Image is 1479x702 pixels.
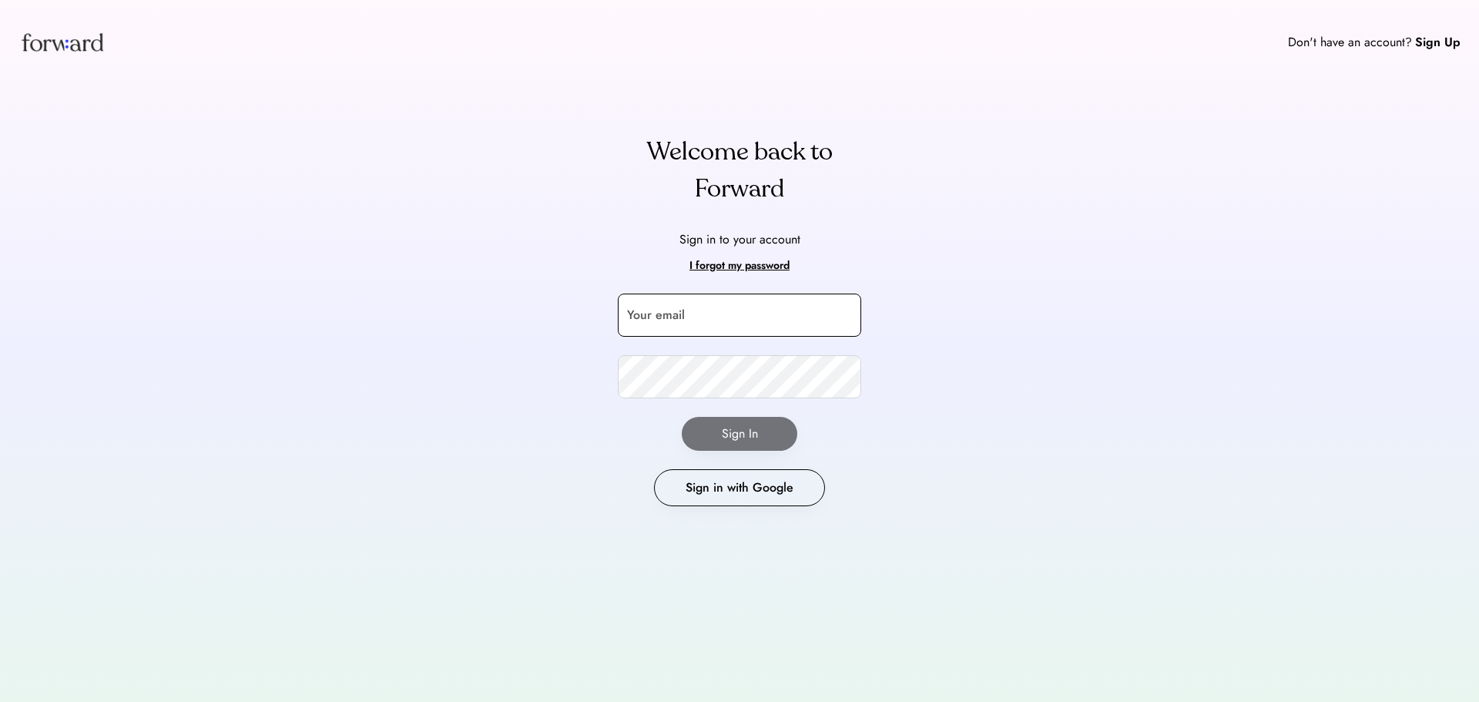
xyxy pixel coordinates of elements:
[654,469,825,506] button: Sign in with Google
[1415,33,1461,52] div: Sign Up
[618,133,861,207] div: Welcome back to Forward
[689,257,790,275] div: I forgot my password
[1288,33,1412,52] div: Don't have an account?
[18,18,106,65] img: Forward logo
[682,417,797,451] button: Sign In
[679,230,800,249] div: Sign in to your account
